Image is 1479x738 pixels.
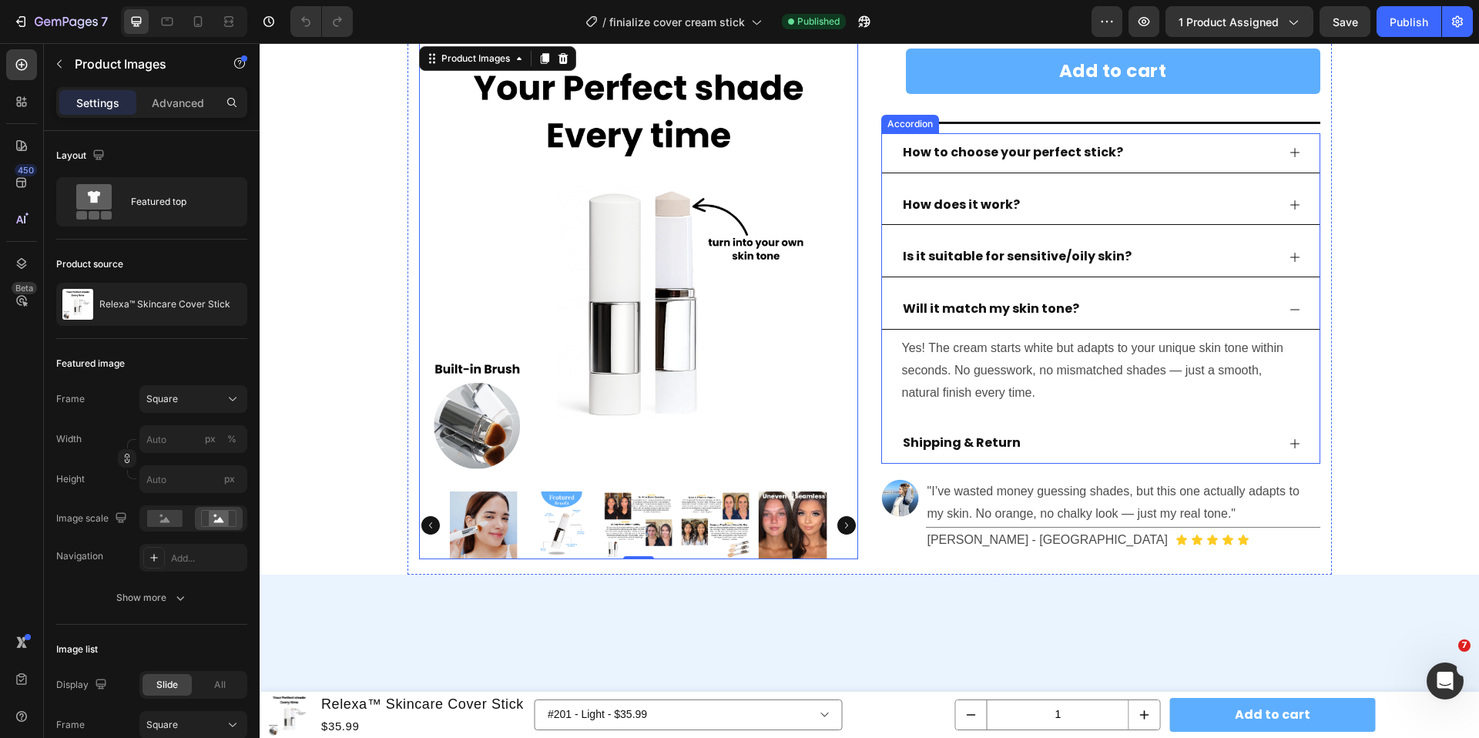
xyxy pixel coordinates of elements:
[668,486,908,508] p: [PERSON_NAME] - [GEOGRAPHIC_DATA]
[642,294,1040,361] p: Yes! The cream starts white but adapts to your unique skin tone within seconds. No guesswork, no ...
[800,15,907,42] div: Add to cart
[62,289,93,320] img: product feature img
[1333,15,1358,29] span: Save
[911,655,1116,689] button: Add to cart
[60,673,266,694] div: $35.99
[643,255,820,277] p: Will it match my skin tone?
[646,5,1061,51] button: Add to cart
[641,200,874,227] div: Rich Text Editor. Editing area: main
[205,432,216,446] div: px
[56,392,85,406] label: Frame
[156,678,178,692] span: Slide
[75,55,206,73] p: Product Images
[668,438,1059,482] p: "I’ve wasted money guessing shades, but this one actually adapts to my skin. No orange, no chalky...
[1390,14,1428,30] div: Publish
[56,718,85,732] label: Frame
[101,12,108,31] p: 7
[56,432,82,446] label: Width
[625,74,676,88] div: Accordion
[139,465,247,493] input: px
[56,508,130,529] div: Image scale
[56,584,247,612] button: Show more
[870,657,900,686] button: increment
[622,436,660,475] img: gempages_553762635250664510-55ea6b4f-f593-452f-a76e-80806f92a8a4.png
[643,99,864,121] p: How to choose your perfect stick?
[641,96,866,123] div: Rich Text Editor. Editing area: main
[60,649,266,673] h1: Relexa™ Skincare Cover Stick
[131,184,225,220] div: Featured top
[6,6,115,37] button: 7
[1377,6,1441,37] button: Publish
[56,549,103,563] div: Navigation
[223,430,241,448] button: px
[643,203,872,225] p: Is it suitable for sensitive/oily skin?
[76,95,119,111] p: Settings
[146,718,178,732] span: Square
[56,642,98,656] div: Image list
[643,151,760,173] p: How does it work?
[116,590,188,605] div: Show more
[56,472,85,486] label: Height
[641,387,763,414] div: Rich Text Editor. Editing area: main
[56,257,123,271] div: Product source
[139,385,247,413] button: Square
[1427,663,1464,699] iframe: Intercom live chat
[56,357,125,371] div: Featured image
[12,282,37,294] div: Beta
[290,6,353,37] div: Undo/Redo
[179,8,253,22] div: Product Images
[260,43,1479,738] iframe: Design area
[227,432,236,446] div: %
[696,657,727,686] button: decrement
[641,149,763,176] div: Rich Text Editor. Editing area: main
[224,473,235,485] span: px
[171,552,243,565] div: Add...
[1179,14,1279,30] span: 1 product assigned
[641,253,822,280] div: Rich Text Editor. Editing area: main
[201,430,220,448] button: %
[1165,6,1313,37] button: 1 product assigned
[609,14,745,30] span: finialize cover cream stick
[727,657,870,686] input: quantity
[1320,6,1370,37] button: Save
[146,392,178,406] span: Square
[56,675,110,696] div: Display
[797,15,840,29] span: Published
[602,14,606,30] span: /
[99,299,230,310] p: Relexa™ Skincare Cover Stick
[152,95,204,111] p: Advanced
[15,164,37,176] div: 450
[578,473,596,491] button: Carousel Next Arrow
[139,425,247,453] input: px%
[643,389,761,411] p: Shipping & Return
[975,661,1051,683] div: Add to cart
[56,146,108,166] div: Layout
[214,678,226,692] span: All
[1458,639,1471,652] span: 7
